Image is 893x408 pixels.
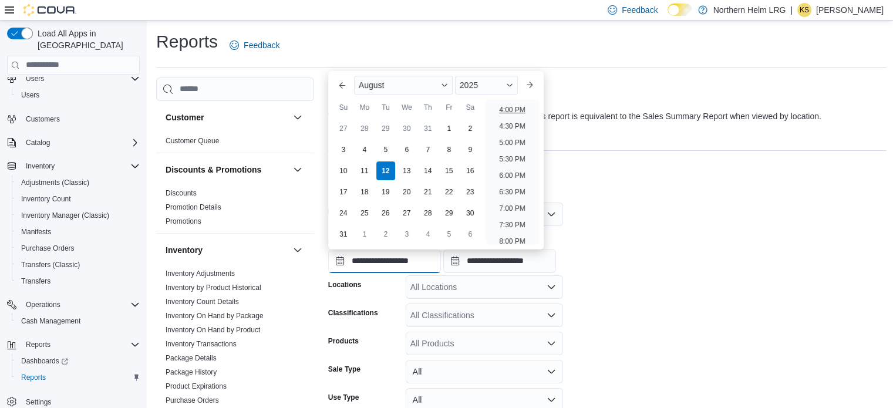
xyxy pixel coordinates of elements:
div: day-3 [334,140,353,159]
a: Users [16,88,44,102]
a: Customers [21,112,65,126]
div: day-7 [419,140,437,159]
button: Inventory [2,158,144,174]
button: Discounts & Promotions [291,163,305,177]
li: 5:30 PM [494,152,530,166]
a: Package History [166,368,217,376]
h3: Inventory [166,244,203,256]
li: 4:00 PM [494,103,530,117]
span: Transfers [21,277,50,286]
div: day-6 [397,140,416,159]
span: Inventory On Hand by Product [166,325,260,335]
div: Button. Open the year selector. 2025 is currently selected. [455,76,518,95]
span: Users [21,72,140,86]
div: day-9 [461,140,480,159]
div: day-22 [440,183,459,201]
a: Inventory Transactions [166,340,237,348]
li: 5:00 PM [494,136,530,150]
button: Reports [2,336,144,353]
a: Inventory by Product Historical [166,284,261,292]
span: Promotions [166,217,201,226]
div: day-18 [355,183,374,201]
div: day-4 [355,140,374,159]
span: Feedback [622,4,658,16]
ul: Time [486,99,539,245]
button: Inventory Manager (Classic) [12,207,144,224]
div: Fr [440,98,459,117]
div: day-12 [376,161,395,180]
div: day-30 [461,204,480,222]
div: day-16 [461,161,480,180]
a: Product Expirations [166,382,227,390]
span: Package History [166,367,217,377]
div: day-29 [376,119,395,138]
div: day-5 [440,225,459,244]
span: Load All Apps in [GEOGRAPHIC_DATA] [33,28,140,51]
button: Purchase Orders [12,240,144,257]
span: Catalog [26,138,50,147]
button: Reports [21,338,55,352]
div: day-23 [461,183,480,201]
a: Purchase Orders [166,396,219,404]
div: day-31 [419,119,437,138]
a: Adjustments (Classic) [16,176,94,190]
li: 7:30 PM [494,218,530,232]
a: Promotions [166,217,201,225]
span: Manifests [21,227,51,237]
span: Inventory Manager (Classic) [16,208,140,222]
span: Operations [21,298,140,312]
p: [PERSON_NAME] [816,3,884,17]
span: Reports [26,340,50,349]
div: day-21 [419,183,437,201]
span: Users [21,90,39,100]
span: Transfers (Classic) [16,258,140,272]
span: Discounts [166,188,197,198]
span: Inventory Count [16,192,140,206]
span: Adjustments (Classic) [21,178,89,187]
div: day-30 [397,119,416,138]
span: Cash Management [16,314,140,328]
div: day-8 [440,140,459,159]
a: Reports [16,370,50,385]
div: day-27 [334,119,353,138]
span: Customer Queue [166,136,219,146]
button: Discounts & Promotions [166,164,288,176]
div: Katrina Sirota [797,3,811,17]
div: day-1 [355,225,374,244]
div: day-5 [376,140,395,159]
button: Transfers (Classic) [12,257,144,273]
button: Catalog [21,136,55,150]
button: Cash Management [12,313,144,329]
div: day-20 [397,183,416,201]
span: Inventory On Hand by Package [166,311,264,321]
label: Use Type [328,393,359,402]
button: Customers [2,110,144,127]
button: Customer [166,112,288,123]
span: Customers [26,114,60,124]
div: day-31 [334,225,353,244]
button: Inventory Count [12,191,144,207]
a: Cash Management [16,314,85,328]
li: 6:30 PM [494,185,530,199]
label: Sale Type [328,365,360,374]
button: Open list of options [547,311,556,320]
span: Transfers (Classic) [21,260,80,269]
button: Transfers [12,273,144,289]
a: Inventory Manager (Classic) [16,208,114,222]
a: Dashboards [16,354,73,368]
a: Discounts [166,189,197,197]
button: Operations [21,298,65,312]
span: Settings [26,397,51,407]
span: Catalog [21,136,140,150]
span: Dashboards [16,354,140,368]
div: day-26 [376,204,395,222]
a: Dashboards [12,353,144,369]
span: August [359,80,385,90]
input: Press the down key to open a popover containing a calendar. [443,249,556,273]
div: day-27 [397,204,416,222]
div: day-15 [440,161,459,180]
input: Dark Mode [668,4,692,16]
a: Promotion Details [166,203,221,211]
